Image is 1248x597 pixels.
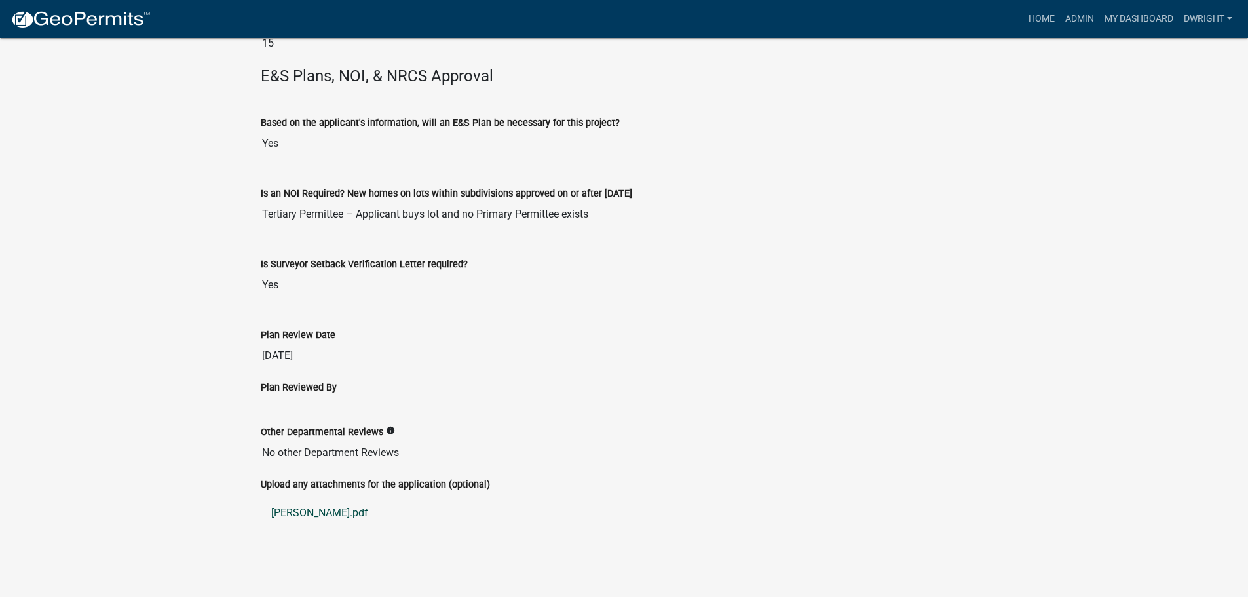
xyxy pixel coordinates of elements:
[261,189,632,199] label: Is an NOI Required? New homes on lots within subdivisions approved on or after [DATE]
[261,428,383,437] label: Other Departmental Reviews
[261,480,490,490] label: Upload any attachments for the application (optional)
[261,260,468,269] label: Is Surveyor Setback Verification Letter required?
[386,426,395,435] i: info
[261,331,335,340] label: Plan Review Date
[1060,7,1099,31] a: Admin
[261,119,620,128] label: Based on the applicant's information, will an E&S Plan be necessary for this project?
[1179,7,1238,31] a: Dwright
[1099,7,1179,31] a: My Dashboard
[261,383,337,393] label: Plan Reviewed By
[261,67,988,86] h4: E&S Plans, NOI, & NRCS Approval
[261,497,988,529] a: [PERSON_NAME].pdf
[1023,7,1060,31] a: Home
